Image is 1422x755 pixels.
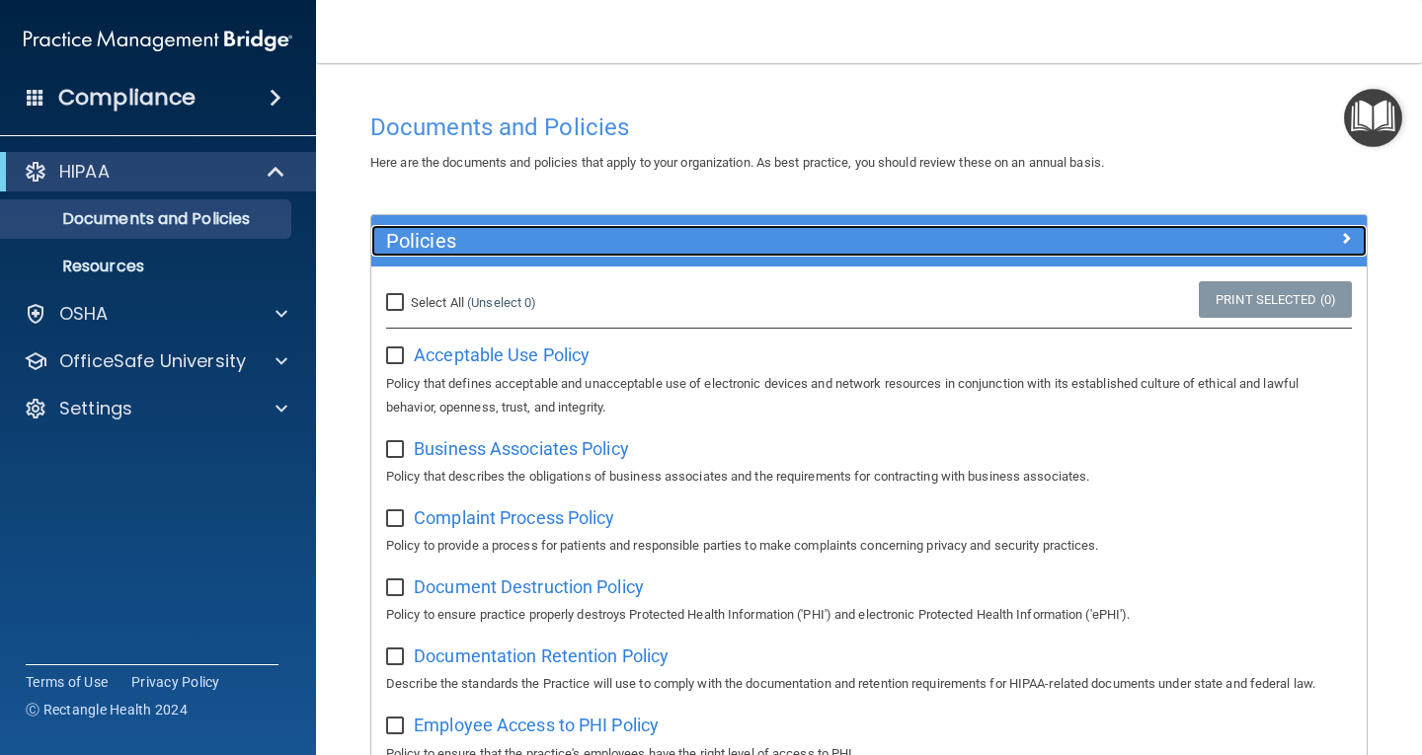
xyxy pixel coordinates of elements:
[13,257,282,276] p: Resources
[414,438,629,459] span: Business Associates Policy
[59,349,246,373] p: OfficeSafe University
[24,21,292,60] img: PMB logo
[386,372,1352,419] p: Policy that defines acceptable and unacceptable use of electronic devices and network resources i...
[386,603,1352,627] p: Policy to ensure practice properly destroys Protected Health Information ('PHI') and electronic P...
[414,645,669,666] span: Documentation Retention Policy
[414,507,614,528] span: Complaint Process Policy
[1080,615,1398,694] iframe: Drift Widget Chat Controller
[414,715,659,735] span: Employee Access to PHI Policy
[26,700,188,719] span: Ⓒ Rectangle Health 2024
[26,672,108,692] a: Terms of Use
[24,302,287,326] a: OSHA
[386,534,1352,558] p: Policy to provide a process for patients and responsible parties to make complaints concerning pr...
[386,465,1352,489] p: Policy that describes the obligations of business associates and the requirements for contracting...
[131,672,220,692] a: Privacy Policy
[24,349,287,373] a: OfficeSafe University
[1344,89,1402,147] button: Open Resource Center
[386,225,1352,257] a: Policies
[59,160,110,184] p: HIPAA
[59,302,109,326] p: OSHA
[24,160,286,184] a: HIPAA
[386,672,1352,696] p: Describe the standards the Practice will use to comply with the documentation and retention requi...
[386,230,1103,252] h5: Policies
[414,576,644,597] span: Document Destruction Policy
[59,397,132,420] p: Settings
[24,397,287,420] a: Settings
[386,295,409,311] input: Select All (Unselect 0)
[13,209,282,229] p: Documents and Policies
[1199,281,1352,318] a: Print Selected (0)
[370,155,1104,170] span: Here are the documents and policies that apply to your organization. As best practice, you should...
[58,84,196,112] h4: Compliance
[411,295,464,310] span: Select All
[370,114,1368,140] h4: Documents and Policies
[414,344,590,365] span: Acceptable Use Policy
[467,295,536,310] a: (Unselect 0)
